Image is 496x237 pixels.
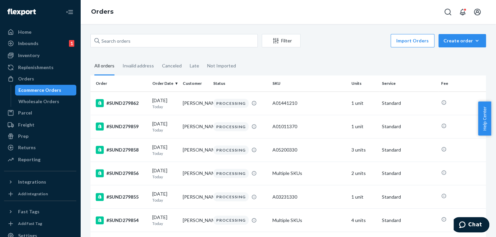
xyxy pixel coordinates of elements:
a: Parcel [4,107,76,118]
a: Returns [4,142,76,153]
td: Multiple SKUs [270,162,349,185]
div: Prep [18,133,28,140]
th: Units [349,75,379,91]
td: 2 units [349,162,379,185]
button: Open Search Box [441,5,454,19]
p: Standard [382,194,436,200]
div: #SUND279855 [96,193,147,201]
a: Replenishments [4,62,76,73]
p: Standard [382,123,436,130]
a: Add Integration [4,190,76,198]
div: PROCESSING [213,192,249,201]
div: PROCESSING [213,169,249,178]
div: Home [18,29,31,35]
div: Reporting [18,156,40,163]
div: PROCESSING [213,146,249,155]
div: Returns [18,144,36,151]
th: Service [379,75,438,91]
div: Wholesale Orders [18,98,59,105]
button: Open notifications [456,5,469,19]
a: Prep [4,131,76,142]
div: Fast Tags [18,208,39,215]
div: PROCESSING [213,99,249,108]
div: Create order [443,37,481,44]
td: [PERSON_NAME] [180,209,211,232]
th: SKU [270,75,349,91]
button: Integrations [4,177,76,187]
div: A01441210 [272,100,346,106]
td: 3 units [349,138,379,162]
div: Inbounds [18,40,38,47]
div: #SUND279858 [96,146,147,154]
div: #SUND279862 [96,99,147,107]
div: All orders [94,57,114,75]
div: [DATE] [152,214,177,226]
div: Add Fast Tag [18,221,42,226]
td: 1 unit [349,185,379,209]
a: Wholesale Orders [15,96,77,107]
a: Reporting [4,154,76,165]
div: Inventory [18,52,39,59]
button: Close Navigation [63,5,76,19]
div: [DATE] [152,167,177,180]
td: Multiple SKUs [270,209,349,232]
p: Standard [382,170,436,177]
th: Fee [438,75,486,91]
div: #SUND279859 [96,123,147,131]
td: [PERSON_NAME] [180,162,211,185]
div: Orders [18,75,34,82]
p: Today [152,127,177,133]
button: Create order [438,34,486,47]
a: Orders [4,73,76,84]
p: Today [152,174,177,180]
div: [DATE] [152,97,177,109]
p: Standard [382,147,436,153]
td: [PERSON_NAME] [180,91,211,115]
div: Customer [183,80,208,86]
a: Freight [4,120,76,130]
button: Help Center [478,101,491,136]
button: Import Orders [391,34,434,47]
p: Today [152,104,177,109]
div: [DATE] [152,121,177,133]
th: Order Date [150,75,180,91]
div: PROCESSING [213,122,249,131]
a: Orders [91,8,113,15]
td: 1 unit [349,91,379,115]
p: Standard [382,217,436,224]
a: Inbounds1 [4,38,76,49]
button: Open account menu [471,5,484,19]
td: 4 units [349,209,379,232]
div: Ecommerce Orders [18,87,61,93]
p: Today [152,151,177,156]
div: [DATE] [152,144,177,156]
p: Today [152,221,177,226]
input: Search orders [90,34,258,47]
div: #SUND279854 [96,216,147,224]
a: Add Fast Tag [4,220,76,228]
th: Status [211,75,270,91]
img: Flexport logo [7,9,36,15]
div: [DATE] [152,191,177,203]
td: [PERSON_NAME] [180,115,211,138]
ol: breadcrumbs [86,2,119,22]
div: Not Imported [207,57,236,74]
div: Add Integration [18,191,48,197]
a: Inventory [4,50,76,61]
div: #SUND279856 [96,169,147,177]
button: Filter [262,34,301,47]
a: Ecommerce Orders [15,85,77,95]
div: Filter [262,37,300,44]
p: Today [152,197,177,203]
div: PROCESSING [213,216,249,225]
p: Standard [382,100,436,106]
iframe: Abre un widget desde donde se puede chatear con uno de los agentes [453,217,489,234]
td: 1 unit [349,115,379,138]
div: Late [190,57,199,74]
div: Freight [18,122,34,128]
div: Parcel [18,109,32,116]
div: Replenishments [18,64,54,71]
div: A05200330 [272,147,346,153]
